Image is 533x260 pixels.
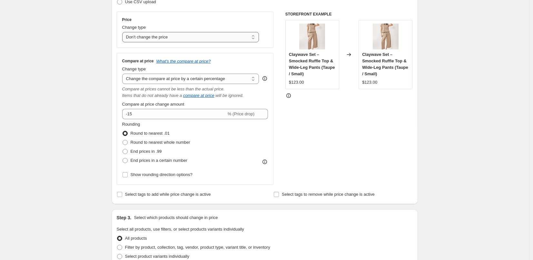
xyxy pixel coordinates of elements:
[215,93,243,98] i: will be ignored.
[131,172,192,177] span: Show rounding direction options?
[122,17,132,22] h3: Price
[262,75,268,82] div: help
[122,25,146,30] span: Change type
[183,93,214,98] button: compare at price
[125,245,270,250] span: Filter by product, collection, tag, vendor, product type, variant title, or inventory
[125,236,147,241] span: All products
[131,158,187,163] span: End prices in a certain number
[117,227,244,232] span: Select all products, use filters, or select products variants individually
[122,67,146,71] span: Change type
[122,109,226,119] input: -15
[289,52,335,76] span: Claywave Set – Smocked Ruffle Top & Wide-Leg Pants (Taupe / Small)
[131,131,170,136] span: Round to nearest .01
[373,24,399,49] img: DETP40227_8_3_80x.jpg
[131,149,162,154] span: End prices in .99
[362,52,408,76] span: Claywave Set – Smocked Ruffle Top & Wide-Leg Pants (Taupe / Small)
[125,254,189,259] span: Select product variants individually
[122,87,225,91] i: Compare at prices cannot be less than the actual price.
[285,12,413,17] h6: STOREFRONT EXAMPLE
[122,58,154,64] h3: Compare at price
[362,79,377,86] div: $123.00
[122,122,140,127] span: Rounding
[282,192,375,197] span: Select tags to remove while price change is active
[299,24,325,49] img: DETP40227_8_3_80x.jpg
[122,102,184,107] span: Compare at price change amount
[122,93,182,98] i: Items that do not already have a
[125,192,211,197] span: Select tags to add while price change is active
[134,214,218,221] p: Select which products should change in price
[156,59,211,64] button: What's the compare at price?
[131,140,190,145] span: Round to nearest whole number
[289,79,304,86] div: $123.00
[228,111,254,116] span: % (Price drop)
[117,214,132,221] h2: Step 3.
